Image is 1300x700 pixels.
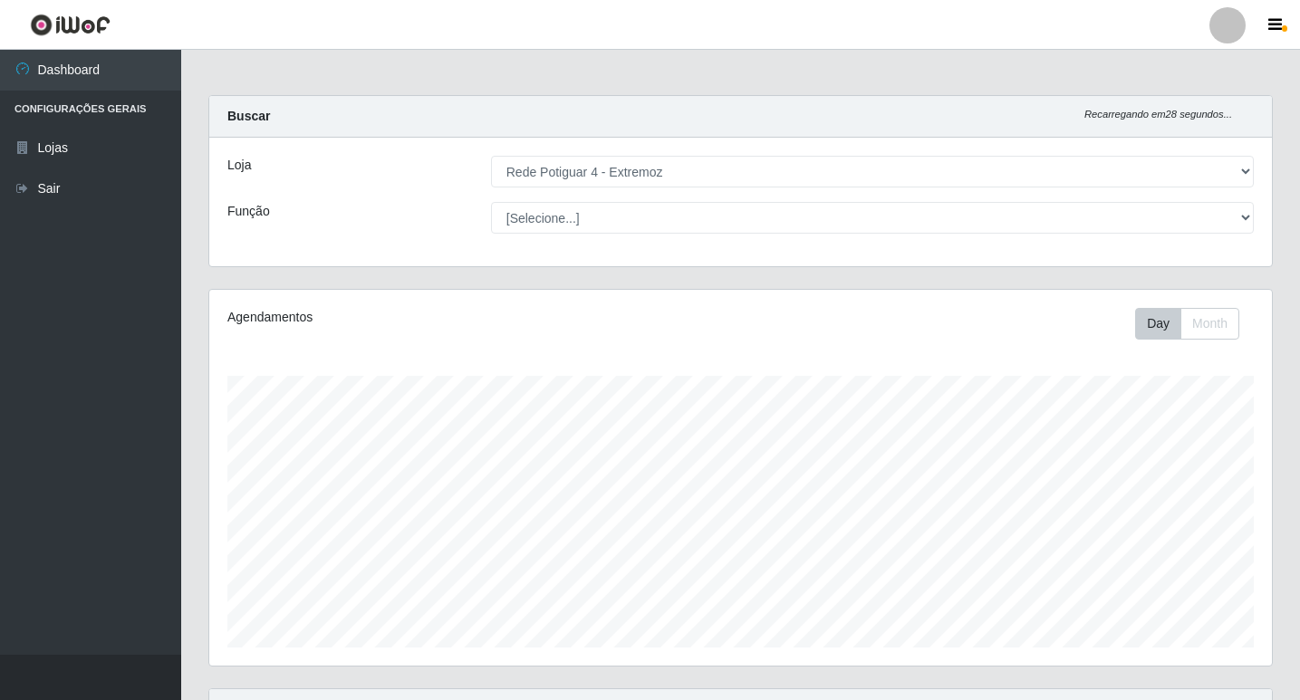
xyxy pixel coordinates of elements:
button: Month [1180,308,1239,340]
div: Agendamentos [227,308,640,327]
div: First group [1135,308,1239,340]
strong: Buscar [227,109,270,123]
label: Função [227,202,270,221]
i: Recarregando em 28 segundos... [1084,109,1232,120]
button: Day [1135,308,1181,340]
div: Toolbar with button groups [1135,308,1254,340]
img: CoreUI Logo [30,14,111,36]
label: Loja [227,156,251,175]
